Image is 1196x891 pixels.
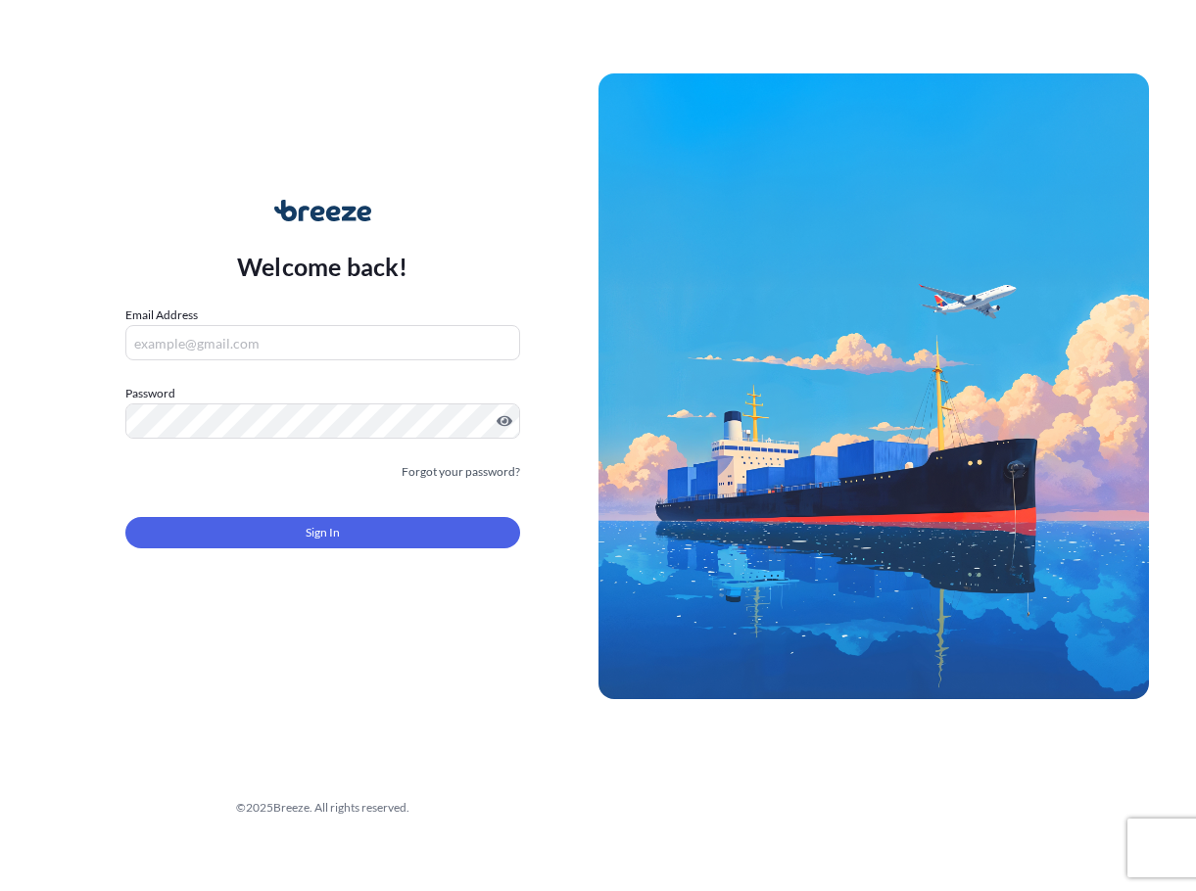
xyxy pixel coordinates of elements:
[125,517,520,548] button: Sign In
[47,798,598,818] div: © 2025 Breeze. All rights reserved.
[497,413,512,429] button: Show password
[306,523,340,542] span: Sign In
[125,384,520,403] label: Password
[237,251,408,282] p: Welcome back!
[125,325,520,360] input: example@gmail.com
[402,462,520,482] a: Forgot your password?
[125,305,198,325] label: Email Address
[598,73,1150,699] img: Ship illustration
